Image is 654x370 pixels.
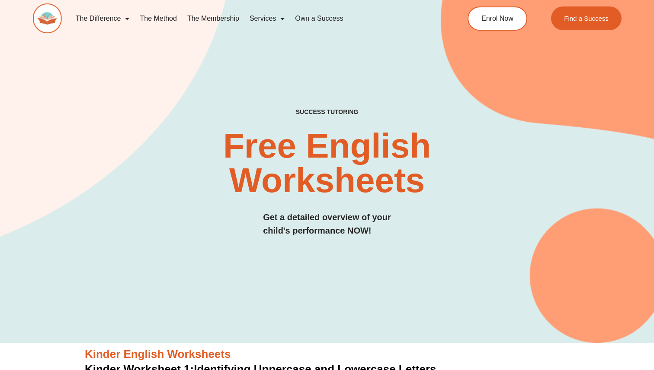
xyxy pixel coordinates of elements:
[71,9,434,28] nav: Menu
[133,129,521,198] h2: Free English Worksheets​
[551,6,622,30] a: Find a Success
[71,9,135,28] a: The Difference
[240,108,414,116] h4: SUCCESS TUTORING​
[135,9,182,28] a: The Method
[244,9,290,28] a: Services
[85,347,569,362] h3: Kinder English Worksheets
[290,9,348,28] a: Own a Success
[263,211,391,237] h3: Get a detailed overview of your child's performance NOW!
[182,9,244,28] a: The Membership
[481,15,513,22] span: Enrol Now
[506,272,654,370] iframe: Chat Widget
[564,15,609,22] span: Find a Success
[468,6,527,31] a: Enrol Now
